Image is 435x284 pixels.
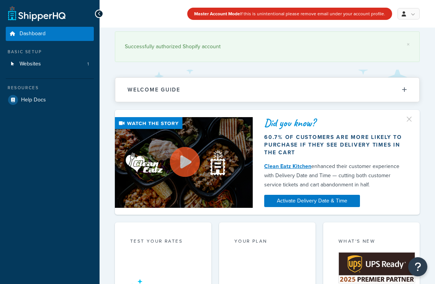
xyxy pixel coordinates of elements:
a: Help Docs [6,93,94,107]
span: Websites [20,61,41,67]
strong: Master Account Mode [194,10,240,17]
a: Clean Eatz Kitchen [264,162,311,170]
div: Did you know? [264,118,408,128]
div: enhanced their customer experience with Delivery Date and Time — cutting both customer service ti... [264,162,408,189]
div: What's New [339,238,404,246]
h2: Welcome Guide [128,87,180,93]
a: × [407,41,410,47]
div: Your Plan [234,238,300,246]
span: 1 [87,61,89,67]
a: Websites1 [6,57,94,71]
a: Dashboard [6,27,94,41]
div: Resources [6,85,94,91]
li: Websites [6,57,94,71]
div: Successfully authorized Shopify account [125,41,410,52]
button: Welcome Guide [115,78,419,102]
span: Dashboard [20,31,46,37]
button: Open Resource Center [408,257,427,276]
div: If this is unintentional please remove email under your account profile. [187,8,392,20]
div: Basic Setup [6,49,94,55]
a: Activate Delivery Date & Time [264,195,360,207]
div: Test your rates [130,238,196,246]
span: Help Docs [21,97,46,103]
img: Video thumbnail [115,117,253,208]
div: 60.7% of customers are more likely to purchase if they see delivery times in the cart [264,134,408,157]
